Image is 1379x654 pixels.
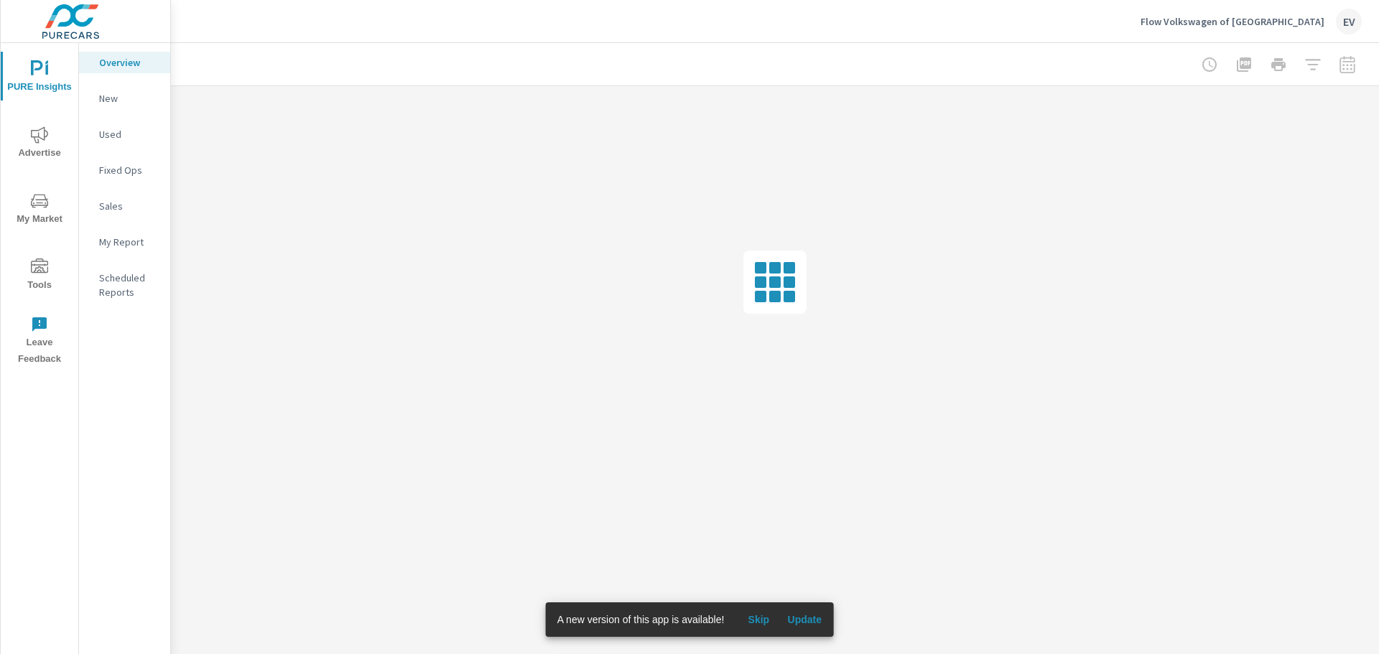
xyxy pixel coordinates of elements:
p: Overview [99,55,159,70]
p: Sales [99,199,159,213]
span: Update [787,613,822,626]
span: Tools [5,258,74,294]
p: Used [99,127,159,141]
span: A new version of this app is available! [557,614,725,625]
div: Overview [79,52,170,73]
div: EV [1336,9,1362,34]
span: Skip [741,613,776,626]
span: Leave Feedback [5,316,74,368]
div: My Report [79,231,170,253]
button: Update [781,608,827,631]
p: Flow Volkswagen of [GEOGRAPHIC_DATA] [1141,15,1324,28]
p: New [99,91,159,106]
div: nav menu [1,43,78,373]
div: Scheduled Reports [79,267,170,303]
div: Sales [79,195,170,217]
span: Advertise [5,126,74,162]
div: Used [79,123,170,145]
div: New [79,88,170,109]
p: Fixed Ops [99,163,159,177]
span: PURE Insights [5,60,74,95]
div: Fixed Ops [79,159,170,181]
span: My Market [5,192,74,228]
p: My Report [99,235,159,249]
button: Skip [735,608,781,631]
p: Scheduled Reports [99,271,159,299]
